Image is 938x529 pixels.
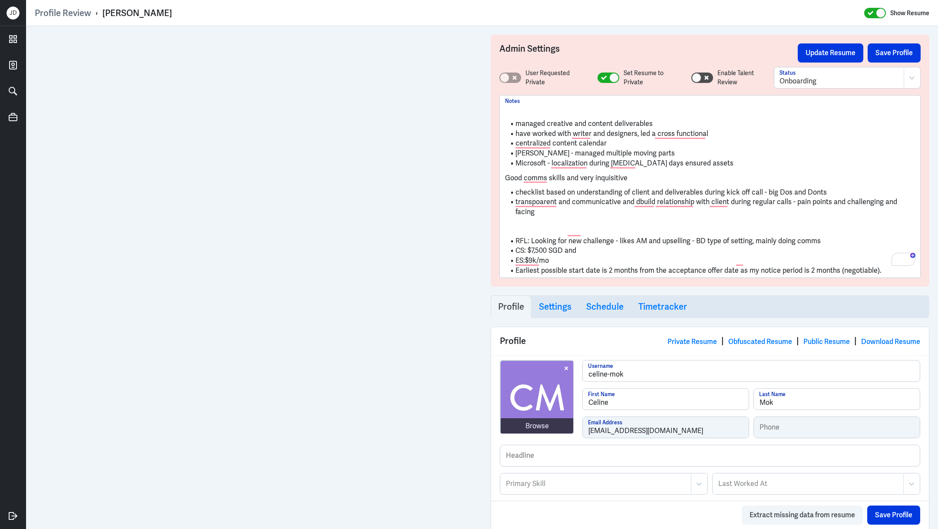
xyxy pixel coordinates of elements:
div: Profile [491,327,929,355]
button: Save Profile [868,43,921,63]
p: Good comms skills and very inquisitive [505,173,915,183]
li: CS: $7,500 SGD and [505,246,915,256]
a: Private Resume [667,337,717,346]
button: Update Resume [798,43,863,63]
a: Obfuscated Resume [728,337,792,346]
a: Public Resume [803,337,850,346]
h3: Admin Settings [499,43,798,63]
label: Enable Talent Review [717,69,773,87]
li: Microsoft - localization during [MEDICAL_DATA] days ensured assets [505,159,915,169]
h3: Timetracker [638,301,687,312]
h3: Settings [539,301,571,312]
p: › [91,7,102,19]
button: Extract missing data from resume [742,506,863,525]
div: | | | [667,334,920,347]
li: transpoarent and communicative and dbuild relationship with client during regular calls - pain po... [505,197,915,217]
h3: Profile [498,301,524,312]
input: Headline [500,445,920,466]
iframe: https://ppcdn.hiredigital.com/register/7f9b3062/resumes/549716217/Celine_Mok_Jing_Ru_CV.pdf?Expir... [35,35,473,520]
img: avatar.jpg [501,361,574,434]
div: J D [7,7,20,20]
li: Earliest possible start date is 2 months from the acceptance offer date as my notice period is 2 ... [505,266,915,276]
label: Set Resume to Private [624,69,683,87]
label: User Requested Private [525,69,589,87]
input: First Name [583,389,749,410]
li: [PERSON_NAME] - managed multiple moving parts [505,149,915,159]
h3: Schedule [586,301,624,312]
input: Last Name [754,389,920,410]
li: managed creative and content deliverables [505,119,915,129]
div: Browse [525,421,549,431]
li: ES:$9k/mo [505,256,915,266]
a: Profile Review [35,7,91,19]
input: Phone [754,417,920,438]
input: Email Address [583,417,749,438]
li: checklist based on understanding of client and deliverables during kick off call - big Dos and Donts [505,188,915,198]
li: centralized content calendar [505,139,915,149]
label: Show Resume [890,7,929,19]
div: [PERSON_NAME] [102,7,172,19]
a: Download Resume [861,337,920,346]
input: Username [583,360,920,381]
li: RFL: Looking for new challenge - likes AM and upselling - BD type of setting, mainly doing comms [505,236,915,246]
div: To enrich screen reader interactions, please activate Accessibility in Grammarly extension settings [505,104,915,276]
button: Save Profile [867,506,920,525]
li: have worked with writer and designers, led a cross functional [505,129,915,139]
